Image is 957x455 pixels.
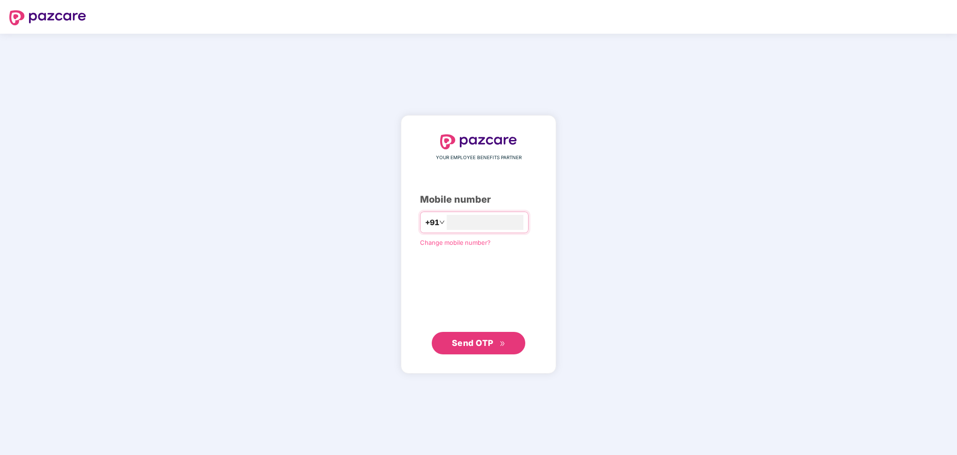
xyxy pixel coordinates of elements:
[500,341,506,347] span: double-right
[420,239,491,246] a: Change mobile number?
[452,338,493,348] span: Send OTP
[440,134,517,149] img: logo
[439,220,445,225] span: down
[436,154,522,161] span: YOUR EMPLOYEE BENEFITS PARTNER
[432,332,525,354] button: Send OTPdouble-right
[9,10,86,25] img: logo
[420,192,537,207] div: Mobile number
[425,217,439,228] span: +91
